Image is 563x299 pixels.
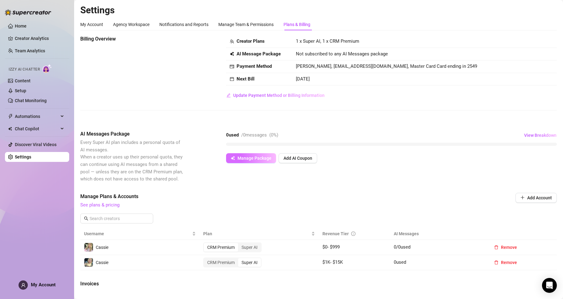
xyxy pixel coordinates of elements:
span: info-circle [351,232,355,236]
a: Settings [15,154,31,159]
span: Chat Copilot [15,124,59,134]
span: $ 0 - $ 999 [322,244,340,250]
span: Username [84,230,191,237]
span: View Breakdown [524,133,557,138]
a: Team Analytics [15,48,45,53]
img: logo-BBDzfeDw.svg [5,9,51,15]
span: / 0 messages [241,132,267,138]
div: segmented control [203,258,262,267]
span: Izzy AI Chatter [9,67,40,72]
a: Setup [15,88,26,93]
img: AI Chatter [42,64,52,73]
div: CRM Premium [204,258,238,267]
span: 0 / 0 used [394,244,410,250]
button: Add AI Coupon [279,153,317,163]
button: View Breakdown [524,130,557,140]
span: Remove [501,260,517,265]
span: Manage Package [237,156,271,161]
img: Cassie [84,243,93,252]
span: AI Messages Package [80,130,184,138]
input: Search creators [90,215,145,222]
div: My Account [80,21,103,28]
strong: 0 used [226,132,239,138]
th: Plan [200,228,319,240]
span: edit [226,93,231,97]
span: search [84,216,88,221]
span: calendar [230,77,234,81]
span: My Account [31,282,56,288]
button: Remove [489,258,522,267]
button: Remove [489,242,522,252]
span: Plan [203,230,310,237]
strong: Payment Method [237,63,272,69]
span: team [230,39,234,44]
span: user [21,283,26,288]
span: [PERSON_NAME], [EMAIL_ADDRESS][DOMAIN_NAME], Master Card Card ending in 2549 [296,63,477,69]
span: ( 0 %) [269,132,278,138]
div: Manage Team & Permissions [218,21,274,28]
span: Cassie [96,245,108,250]
span: Add AI Coupon [284,156,312,161]
a: Chat Monitoring [15,98,47,103]
span: 0 used [394,259,406,265]
span: Add Account [527,195,552,200]
span: Automations [15,111,59,121]
h2: Settings [80,4,557,16]
div: Plans & Billing [284,21,310,28]
a: Creator Analytics [15,33,64,43]
a: See plans & pricing [80,202,120,208]
span: credit-card [230,64,234,69]
button: Update Payment Method or Billing Information [226,90,325,100]
div: Super AI [238,243,261,252]
img: Chat Copilot [8,127,12,131]
span: delete [494,245,498,249]
div: Notifications and Reports [159,21,208,28]
a: Content [15,78,31,83]
th: AI Messages [390,228,485,240]
span: [DATE] [296,76,310,82]
strong: AI Message Package [237,51,281,57]
button: Manage Package [226,153,276,163]
span: Billing Overview [80,35,184,43]
span: Cassie [96,260,108,265]
span: Remove [501,245,517,250]
span: thunderbolt [8,114,13,119]
a: Discover Viral Videos [15,142,57,147]
span: Invoices [80,280,184,288]
div: CRM Premium [204,243,238,252]
span: $ 1K - $ 15K [322,259,343,265]
span: Not subscribed to any AI Messages package [296,50,388,58]
span: delete [494,260,498,265]
div: Agency Workspace [113,21,149,28]
th: Username [80,228,200,240]
span: plus [520,195,525,200]
span: 1 x Super AI, 1 x CRM Premium [296,38,359,44]
img: Cassie [84,258,93,267]
strong: Creator Plans [237,38,265,44]
div: Open Intercom Messenger [542,278,557,293]
div: Super AI [238,258,261,267]
span: Every Super AI plan includes a personal quota of AI messages. When a creator uses up their person... [80,140,183,182]
div: segmented control [203,242,262,252]
span: Revenue Tier [322,231,349,236]
button: Add Account [515,193,557,203]
span: Manage Plans & Accounts [80,193,473,200]
strong: Next Bill [237,76,254,82]
span: Update Payment Method or Billing Information [233,93,325,98]
a: Home [15,24,27,28]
